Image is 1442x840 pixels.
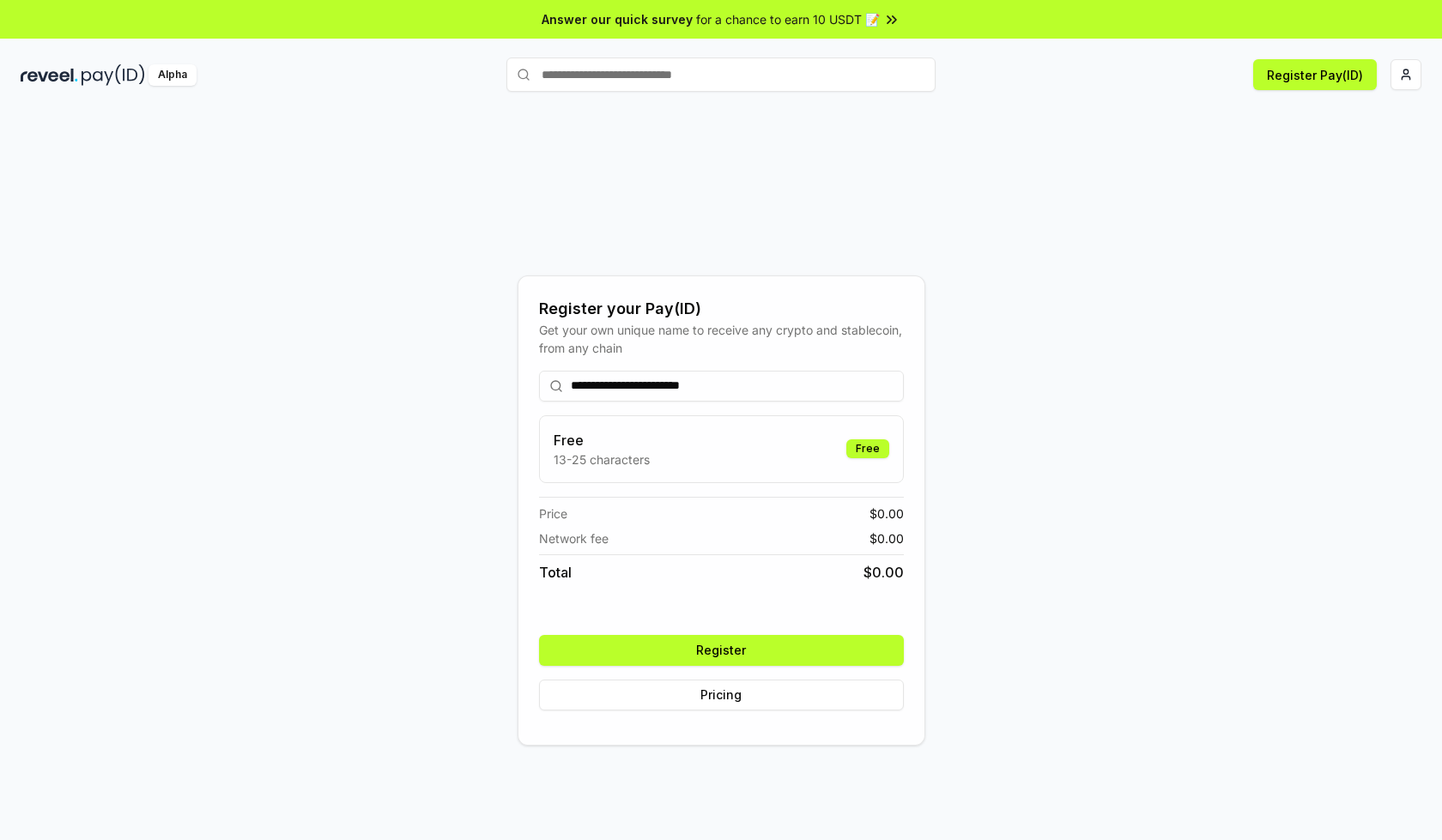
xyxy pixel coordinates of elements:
div: Get your own unique name to receive any crypto and stablecoin, from any chain [539,321,904,357]
span: Answer our quick survey [542,10,693,28]
h3: Free [554,430,650,450]
img: reveel_dark [21,64,78,86]
button: Register [539,635,904,666]
span: $ 0.00 [869,505,904,523]
p: 13-25 characters [554,450,650,468]
span: $ 0.00 [869,529,904,547]
span: Network fee [539,529,609,547]
div: Free [846,439,889,458]
button: Pricing [539,680,904,710]
span: Price [539,505,567,523]
div: Alpha [148,64,197,86]
span: $ 0.00 [863,562,904,583]
span: Total [539,562,572,583]
button: Register Pay(ID) [1253,59,1377,90]
img: pay_id [82,64,145,86]
div: Register your Pay(ID) [539,297,904,321]
span: for a chance to earn 10 USDT 📝 [696,10,880,28]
